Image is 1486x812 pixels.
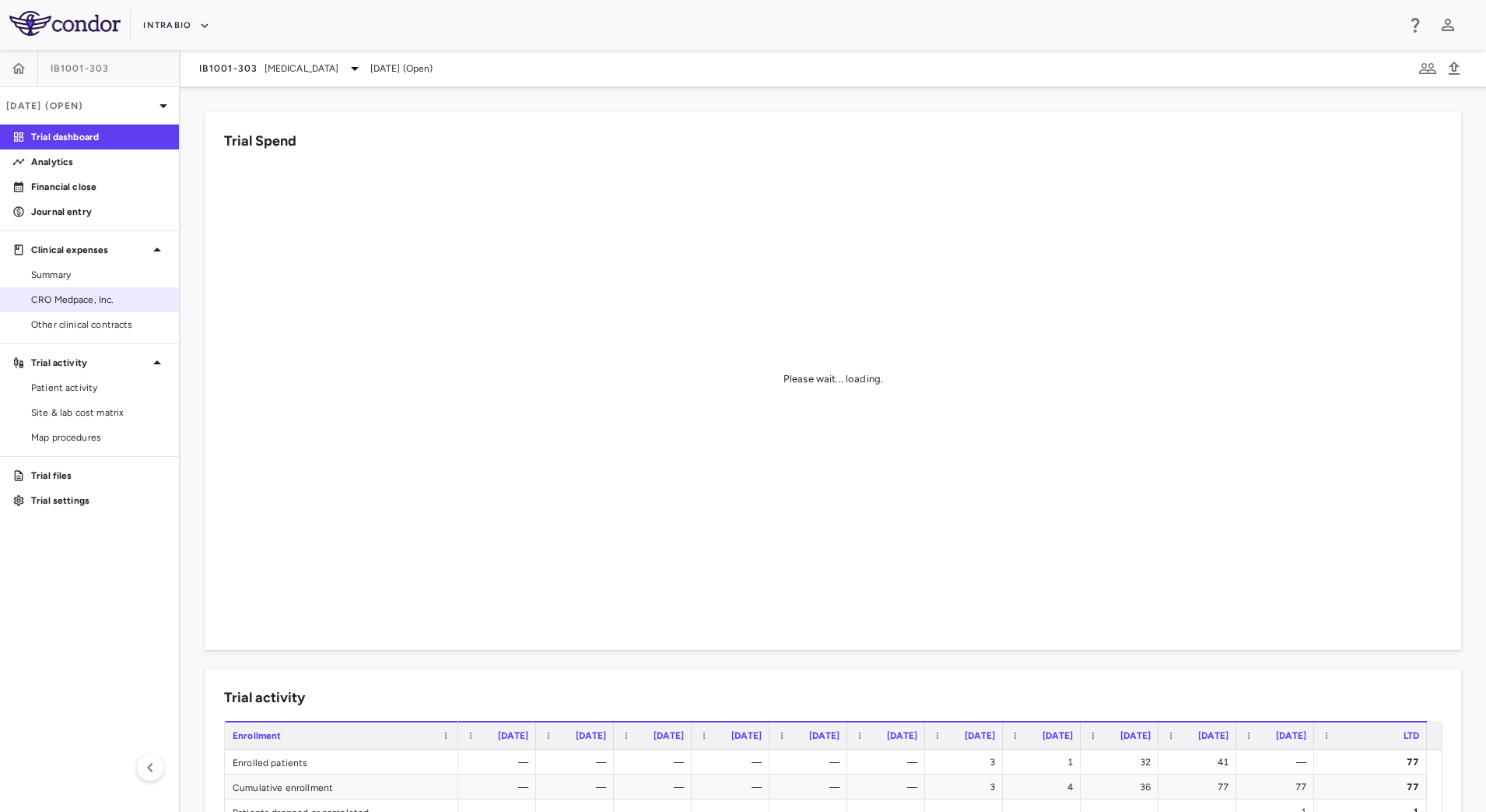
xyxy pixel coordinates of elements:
span: Patient activity [31,381,166,395]
span: [DATE] [1120,730,1151,741]
span: Summary [31,268,166,282]
span: [DATE] [576,730,606,741]
span: Other clinical contracts [31,318,166,332]
p: Journal entry [31,205,166,219]
span: Map procedures [31,431,166,445]
span: [DATE] [965,730,995,741]
div: — [550,750,606,775]
span: CRO Medpace, Inc. [31,293,166,307]
div: Please wait... loading. [783,372,883,386]
div: — [706,750,762,775]
p: Trial dashboard [31,130,166,144]
span: [DATE] (Open) [370,62,433,76]
div: — [783,750,839,775]
p: Clinical expenses [31,243,148,257]
h6: Trial Spend [224,131,296,152]
div: 77 [1328,750,1419,775]
p: Trial settings [31,494,166,508]
div: 3 [939,750,995,775]
span: Site & lab cost matrix [31,406,166,420]
div: — [472,775,528,800]
span: [DATE] [731,730,762,741]
p: [DATE] (Open) [6,99,154,113]
div: 36 [1095,775,1151,800]
div: 77 [1328,775,1419,800]
div: 41 [1172,750,1228,775]
span: [DATE] [1276,730,1306,741]
button: IntraBio [143,13,210,38]
span: [DATE] [1043,730,1073,741]
h6: Trial activity [224,687,305,708]
div: 1 [1017,750,1073,775]
p: Financial close [31,180,166,194]
div: 4 [1017,775,1073,800]
span: [DATE] [1198,730,1228,741]
span: LTD [1404,730,1419,741]
div: — [861,775,917,800]
div: — [861,750,917,775]
div: Enrolled patients [225,750,458,774]
div: — [1250,750,1306,775]
span: Enrollment [233,730,282,741]
div: 77 [1172,775,1228,800]
span: IB1001-303 [199,62,258,75]
div: — [628,775,684,800]
div: 3 [939,775,995,800]
p: Trial files [31,469,166,483]
div: — [783,775,839,800]
span: IB1001-303 [51,62,110,75]
div: 77 [1250,775,1306,800]
span: [DATE] [498,730,528,741]
span: [MEDICAL_DATA] [265,62,339,76]
p: Analytics [31,155,166,169]
p: Trial activity [31,356,148,370]
img: logo-full-SnFGN8VE.png [9,11,121,36]
div: — [550,775,606,800]
span: [DATE] [887,730,917,741]
div: 32 [1095,750,1151,775]
div: — [706,775,762,800]
div: Cumulative enrollment [225,775,458,799]
span: [DATE] [809,730,839,741]
div: — [472,750,528,775]
span: [DATE] [654,730,684,741]
div: — [628,750,684,775]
